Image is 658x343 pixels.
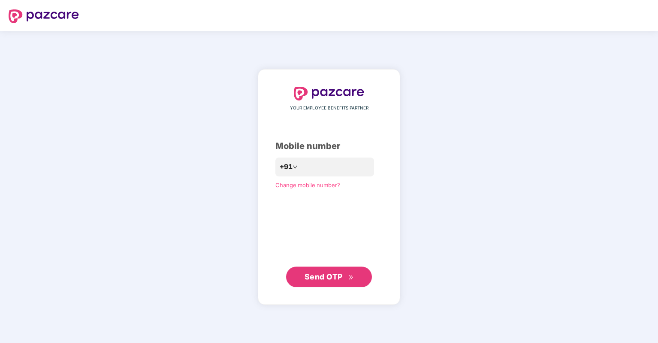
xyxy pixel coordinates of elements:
[275,182,340,188] a: Change mobile number?
[305,272,343,281] span: Send OTP
[280,161,293,172] span: +91
[348,275,354,280] span: double-right
[9,9,79,23] img: logo
[290,105,368,112] span: YOUR EMPLOYEE BENEFITS PARTNER
[294,87,364,100] img: logo
[275,140,383,153] div: Mobile number
[293,164,298,170] span: down
[286,267,372,287] button: Send OTPdouble-right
